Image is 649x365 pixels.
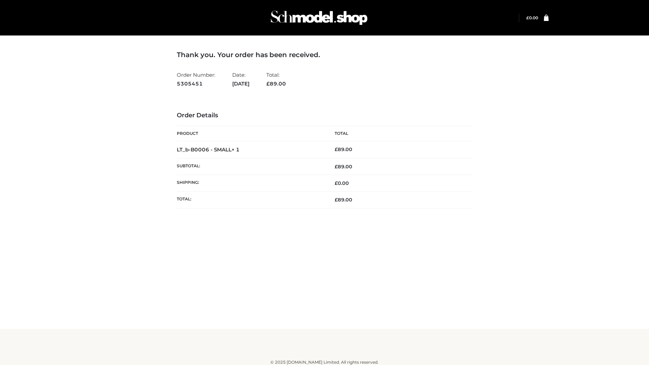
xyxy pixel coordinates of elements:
h3: Order Details [177,112,472,119]
a: £0.00 [526,15,538,20]
span: 89.00 [335,197,352,203]
th: Shipping: [177,175,324,192]
img: Schmodel Admin 964 [268,4,370,31]
span: 89.00 [266,80,286,87]
bdi: 0.00 [526,15,538,20]
th: Product [177,126,324,141]
th: Total [324,126,472,141]
li: Total: [266,69,286,90]
th: Subtotal: [177,158,324,175]
strong: 5305451 [177,79,215,88]
li: Date: [232,69,249,90]
bdi: 89.00 [335,146,352,152]
span: £ [335,197,338,203]
bdi: 0.00 [335,180,349,186]
li: Order Number: [177,69,215,90]
strong: LT_b-B0006 - SMALL [177,146,240,153]
th: Total: [177,192,324,208]
span: 89.00 [335,164,352,170]
span: £ [526,15,529,20]
h3: Thank you. Your order has been received. [177,51,472,59]
strong: [DATE] [232,79,249,88]
span: £ [335,164,338,170]
strong: × 1 [232,146,240,153]
span: £ [335,180,338,186]
span: £ [335,146,338,152]
span: £ [266,80,270,87]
